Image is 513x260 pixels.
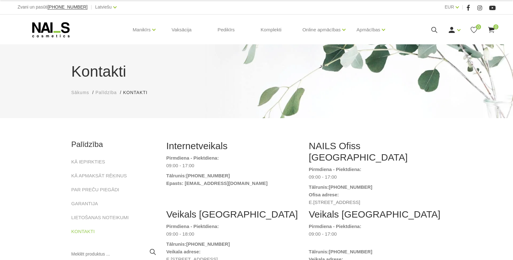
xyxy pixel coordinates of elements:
[487,26,495,34] a: 0
[329,183,372,191] a: [PHONE_NUMBER]
[309,209,442,220] h2: Veikals [GEOGRAPHIC_DATA]
[309,249,329,254] strong: Tālrunis:
[493,24,498,29] span: 0
[256,15,287,45] a: Komplekti
[71,186,119,193] a: PAR PREČU PIEGĀDI
[166,209,299,220] h2: Veikals [GEOGRAPHIC_DATA]
[166,140,299,152] h2: Internetveikals
[462,3,463,11] span: |
[95,90,117,95] span: Palīdzība
[71,60,442,83] h1: Kontakti
[95,89,117,96] a: Palīdzība
[166,155,219,161] strong: Pirmdiena - Piektdiena:
[166,162,299,169] dd: 09:00 - 17:00
[185,173,186,178] strong: :
[167,15,197,45] a: Vaksācija
[309,230,442,245] dd: 09:00 - 17:00
[71,89,89,96] a: Sākums
[476,24,481,29] span: 0
[357,17,380,42] a: Apmācības
[166,224,219,229] strong: Pirmdiena - Piektdiena:
[166,181,268,186] strong: Epasts: [EMAIL_ADDRESS][DOMAIN_NAME]
[166,241,186,247] strong: Tālrunis:
[309,192,339,197] strong: Ofisa adrese:
[71,140,157,149] h2: Palīdzība
[309,140,442,163] h2: NAILS Ofiss [GEOGRAPHIC_DATA]
[166,230,299,238] dd: 09:00 - 18:00
[309,184,329,190] strong: Tālrunis:
[445,3,454,11] a: EUR
[71,200,98,207] a: GARANTIJA
[91,3,92,11] span: |
[71,172,127,180] a: KĀ APMAKSĀT RĒĶINUS
[47,5,87,10] a: [PHONE_NUMBER]
[71,214,129,221] a: LIETOŠANAS NOTEIKUMI
[302,17,341,42] a: Online apmācības
[95,3,111,11] a: Latviešu
[309,224,361,229] strong: Pirmdiena - Piektdiena:
[166,173,185,178] strong: Tālrunis
[329,248,372,256] a: [PHONE_NUMBER]
[166,249,200,254] strong: Veikala adrese:
[309,173,442,181] dd: 09:00 - 17:00
[18,3,88,11] div: Zvani un pasūti
[133,17,151,42] a: Manikīrs
[186,172,230,180] a: [PHONE_NUMBER]
[71,90,89,95] span: Sākums
[71,228,95,235] a: KONTAKTI
[309,167,361,172] strong: Pirmdiena - Piektdiena:
[123,89,154,96] li: Kontakti
[71,158,105,166] a: KĀ IEPIRKTIES
[47,4,87,10] span: [PHONE_NUMBER]
[309,199,442,206] dd: E.[STREET_ADDRESS]
[470,26,478,34] a: 0
[186,240,230,248] a: [PHONE_NUMBER]
[212,15,240,45] a: Pedikīrs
